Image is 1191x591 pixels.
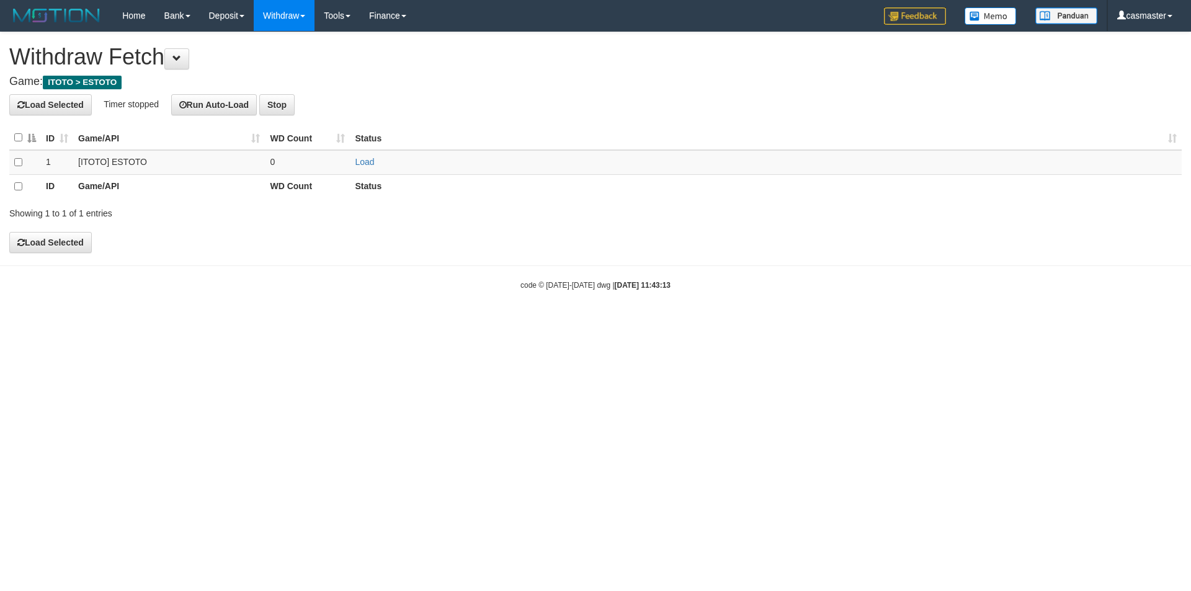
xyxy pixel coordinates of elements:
th: ID: activate to sort column ascending [41,126,73,150]
button: Run Auto-Load [171,94,257,115]
img: panduan.png [1035,7,1097,24]
span: 0 [270,157,275,167]
button: Load Selected [9,232,92,253]
td: 1 [41,150,73,175]
span: Timer stopped [104,99,159,109]
button: Load Selected [9,94,92,115]
th: Status [350,174,1182,198]
small: code © [DATE]-[DATE] dwg | [520,281,671,290]
h1: Withdraw Fetch [9,45,1182,69]
th: Status: activate to sort column ascending [350,126,1182,150]
img: Feedback.jpg [884,7,946,25]
span: ITOTO > ESTOTO [43,76,122,89]
td: [ITOTO] ESTOTO [73,150,265,175]
th: WD Count: activate to sort column ascending [265,126,350,150]
strong: [DATE] 11:43:13 [615,281,671,290]
th: WD Count [265,174,350,198]
th: Game/API: activate to sort column ascending [73,126,265,150]
img: Button%20Memo.svg [965,7,1017,25]
h4: Game: [9,76,1182,88]
th: ID [41,174,73,198]
img: MOTION_logo.png [9,6,104,25]
div: Showing 1 to 1 of 1 entries [9,202,487,220]
th: Game/API [73,174,265,198]
button: Stop [259,94,295,115]
a: Load [355,157,374,167]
